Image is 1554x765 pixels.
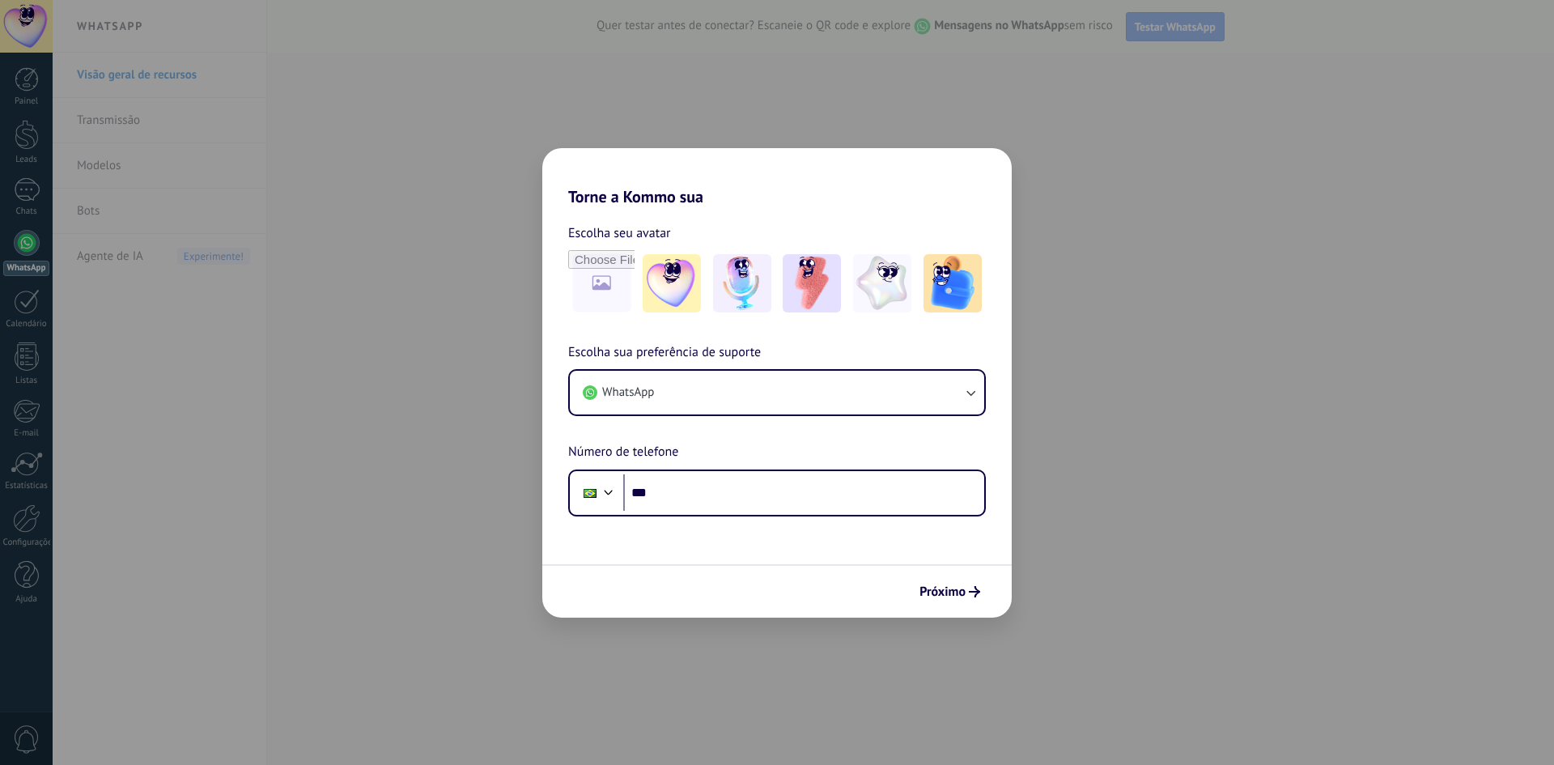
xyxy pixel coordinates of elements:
button: WhatsApp [570,371,984,414]
button: Próximo [912,578,987,606]
img: -5.jpeg [923,254,982,312]
img: -3.jpeg [783,254,841,312]
span: Número de telefone [568,442,678,463]
span: Próximo [919,586,966,597]
img: -2.jpeg [713,254,771,312]
div: Brazil: + 55 [575,476,605,510]
img: -1.jpeg [643,254,701,312]
span: Escolha sua preferência de suporte [568,342,761,363]
img: -4.jpeg [853,254,911,312]
h2: Torne a Kommo sua [542,148,1012,206]
span: WhatsApp [602,385,654,401]
span: Escolha seu avatar [568,223,671,244]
